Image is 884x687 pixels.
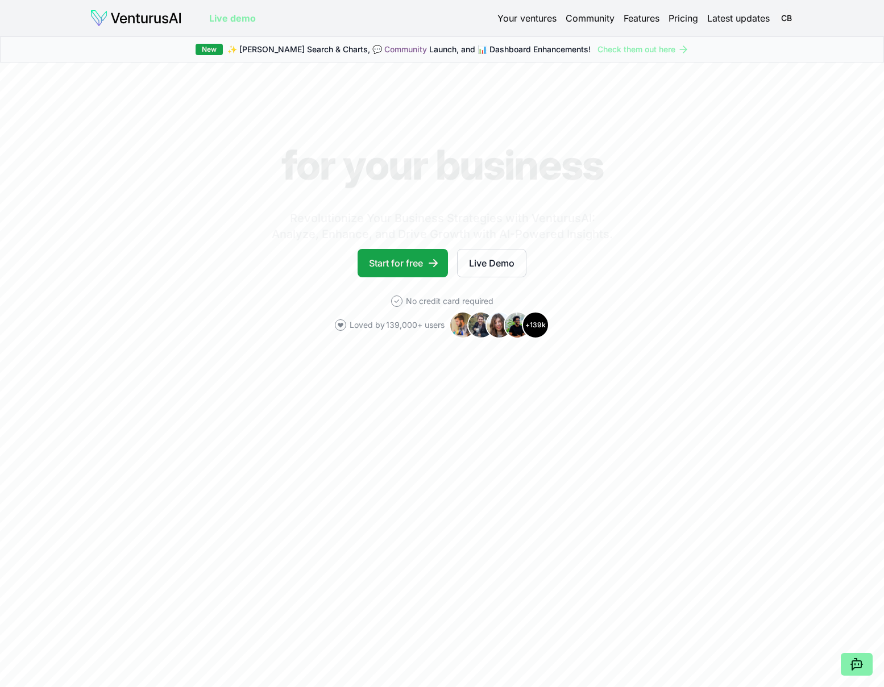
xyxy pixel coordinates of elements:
[358,249,448,277] a: Start for free
[504,311,531,339] img: Avatar 4
[196,44,223,55] div: New
[624,11,659,25] a: Features
[779,10,795,26] button: CB
[497,11,557,25] a: Your ventures
[209,11,256,25] a: Live demo
[669,11,698,25] a: Pricing
[778,9,796,27] span: CB
[384,44,427,54] a: Community
[227,44,591,55] span: ✨ [PERSON_NAME] Search & Charts, 💬 Launch, and 📊 Dashboard Enhancements!
[449,311,476,339] img: Avatar 1
[597,44,689,55] a: Check them out here
[467,311,495,339] img: Avatar 2
[566,11,615,25] a: Community
[457,249,526,277] a: Live Demo
[90,9,182,27] img: logo
[485,311,513,339] img: Avatar 3
[707,11,770,25] a: Latest updates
